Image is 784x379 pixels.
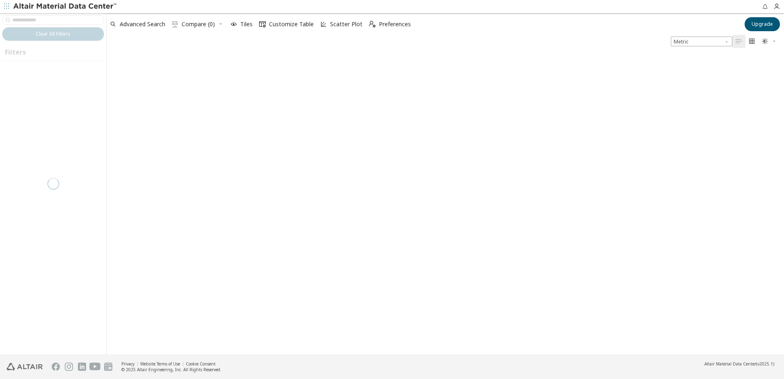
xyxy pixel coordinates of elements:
[671,37,732,46] div: Unit System
[752,21,773,27] span: Upgrade
[736,38,742,45] i: 
[182,21,215,27] span: Compare (0)
[759,35,780,48] button: Theme
[13,2,118,11] img: Altair Material Data Center
[330,21,362,27] span: Scatter Plot
[121,361,134,367] a: Privacy
[762,38,768,45] i: 
[240,21,253,27] span: Tiles
[120,21,165,27] span: Advanced Search
[745,17,780,31] button: Upgrade
[7,363,43,370] img: Altair Engineering
[172,21,178,27] i: 
[745,35,759,48] button: Tile View
[704,361,756,367] span: Altair Material Data Center
[186,361,216,367] a: Cookie Consent
[671,37,732,46] span: Metric
[732,35,745,48] button: Table View
[269,21,314,27] span: Customize Table
[140,361,180,367] a: Website Terms of Use
[259,21,266,27] i: 
[369,21,376,27] i: 
[749,38,755,45] i: 
[121,367,221,372] div: © 2025 Altair Engineering, Inc. All Rights Reserved.
[379,21,411,27] span: Preferences
[704,361,774,367] div: (v2025.1)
